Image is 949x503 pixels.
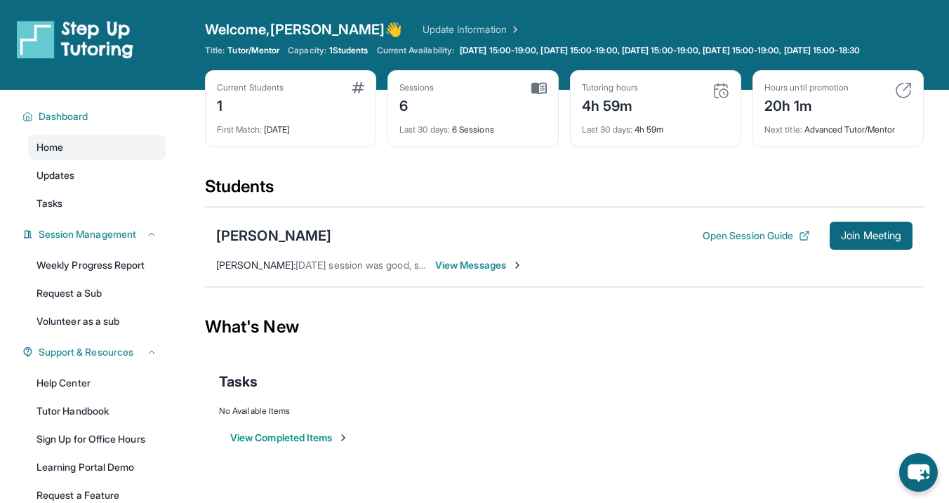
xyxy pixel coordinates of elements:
[423,22,521,36] a: Update Information
[703,229,810,243] button: Open Session Guide
[36,140,63,154] span: Home
[460,45,860,56] span: [DATE] 15:00-19:00, [DATE] 15:00-19:00, [DATE] 15:00-19:00, [DATE] 15:00-19:00, [DATE] 15:00-18:30
[582,93,638,116] div: 4h 59m
[399,82,434,93] div: Sessions
[39,109,88,123] span: Dashboard
[33,109,157,123] button: Dashboard
[216,259,296,271] span: [PERSON_NAME] :
[830,222,912,250] button: Join Meeting
[399,93,434,116] div: 6
[33,227,157,241] button: Session Management
[841,232,901,240] span: Join Meeting
[28,253,166,278] a: Weekly Progress Report
[205,45,225,56] span: Title:
[531,82,547,95] img: card
[399,124,450,135] span: Last 30 days :
[217,116,364,135] div: [DATE]
[28,427,166,452] a: Sign Up for Office Hours
[329,45,369,56] span: 1 Students
[230,431,349,445] button: View Completed Items
[28,191,166,216] a: Tasks
[216,226,331,246] div: [PERSON_NAME]
[899,453,938,492] button: chat-button
[377,45,454,56] span: Current Availability:
[28,455,166,480] a: Learning Portal Demo
[39,345,133,359] span: Support & Resources
[217,93,284,116] div: 1
[582,116,729,135] div: 4h 59m
[28,163,166,188] a: Updates
[219,405,910,417] div: No Available Items
[296,259,483,271] span: [DATE] session was good, see you [DATE]
[217,124,262,135] span: First Match :
[512,260,523,271] img: Chevron-Right
[399,116,547,135] div: 6 Sessions
[288,45,326,56] span: Capacity:
[227,45,279,56] span: Tutor/Mentor
[28,370,166,396] a: Help Center
[582,124,632,135] span: Last 30 days :
[33,345,157,359] button: Support & Resources
[39,227,136,241] span: Session Management
[28,281,166,306] a: Request a Sub
[205,20,403,39] span: Welcome, [PERSON_NAME] 👋
[36,196,62,210] span: Tasks
[219,372,258,391] span: Tasks
[205,296,924,358] div: What's New
[895,82,912,99] img: card
[36,168,75,182] span: Updates
[205,175,924,206] div: Students
[764,124,802,135] span: Next title :
[17,20,133,59] img: logo
[217,82,284,93] div: Current Students
[435,258,523,272] span: View Messages
[352,82,364,93] img: card
[582,82,638,93] div: Tutoring hours
[507,22,521,36] img: Chevron Right
[28,135,166,160] a: Home
[764,116,912,135] div: Advanced Tutor/Mentor
[457,45,863,56] a: [DATE] 15:00-19:00, [DATE] 15:00-19:00, [DATE] 15:00-19:00, [DATE] 15:00-19:00, [DATE] 15:00-18:30
[28,398,166,424] a: Tutor Handbook
[764,82,849,93] div: Hours until promotion
[712,82,729,99] img: card
[764,93,849,116] div: 20h 1m
[28,309,166,334] a: Volunteer as a sub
